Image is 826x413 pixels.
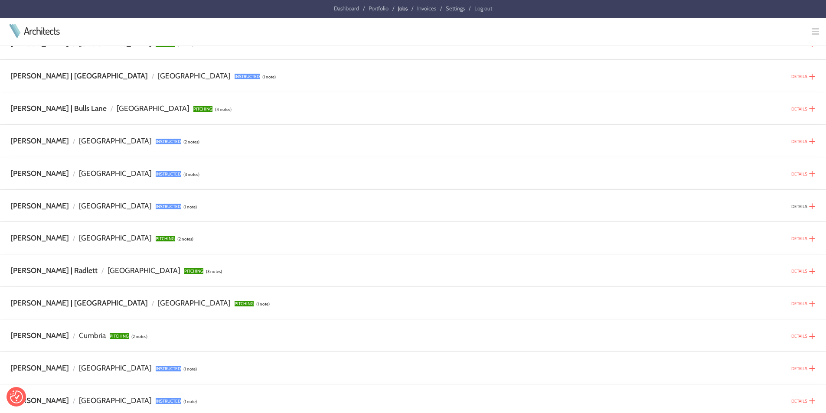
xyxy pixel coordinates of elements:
a: Click to view details [809,298,816,306]
img: Architects [7,24,23,38]
span: [PERSON_NAME] [10,169,69,178]
a: Settings [446,5,465,12]
img: DETAILS [809,138,816,145]
a: Log out [474,5,492,12]
span: [PERSON_NAME] [10,233,69,242]
span: PITCHING [193,106,212,112]
span: PITCHING [110,333,129,339]
a: Click to view details [809,266,816,273]
a: Click to view details [809,331,816,338]
a: Click to view details [809,169,816,176]
span: / [363,5,365,12]
a: Click to view details [809,136,816,144]
span: [PERSON_NAME] [10,363,69,372]
img: Revisit consent button [10,390,23,403]
span: Cumbria [79,331,106,340]
span: (1 note) [183,399,197,404]
span: [GEOGRAPHIC_DATA] [79,233,152,242]
span: [PERSON_NAME] | [GEOGRAPHIC_DATA] [10,71,148,80]
span: / [111,105,113,113]
span: / [73,170,75,178]
span: [PERSON_NAME] [10,136,69,145]
span: (3 notes) [183,172,199,177]
span: [PERSON_NAME] [10,331,69,340]
a: Click to view details [809,363,816,371]
a: Click to view details [809,39,816,46]
span: / [73,234,75,242]
span: [GEOGRAPHIC_DATA] [108,266,180,275]
a: DETAILS [791,171,807,177]
span: (1 note) [256,301,270,307]
a: Jobs [398,5,408,12]
span: / [73,137,75,145]
span: [PERSON_NAME] | [GEOGRAPHIC_DATA] [10,298,148,307]
img: DETAILS [809,365,816,372]
span: INSTRUCTED [156,398,181,404]
span: (3 notes) [206,269,222,274]
a: DETAILS [791,139,807,144]
span: INSTRUCTED [156,204,181,209]
span: PITCHING [184,268,203,274]
span: [GEOGRAPHIC_DATA] [79,201,152,210]
a: DETAILS [791,398,807,404]
a: DETAILS [791,204,807,209]
span: / [152,299,154,307]
a: DETAILS [791,106,807,112]
img: DETAILS [809,203,816,210]
span: PITCHING [156,236,175,241]
img: DETAILS [809,397,816,404]
img: DETAILS [809,170,816,177]
img: DETAILS [809,300,816,307]
span: (2 notes) [177,236,193,242]
span: / [73,332,75,340]
a: Click to view details [809,396,816,403]
span: / [73,364,75,372]
span: / [392,5,394,12]
span: (4 notes) [215,107,232,112]
a: Dashboard [334,5,359,12]
a: DETAILS [791,366,807,371]
span: / [101,267,104,275]
img: DETAILS [809,105,816,112]
a: DETAILS [791,268,807,274]
a: Invoices [417,5,436,12]
a: Click to view details [809,104,816,111]
a: Click to view details [809,71,816,79]
span: [GEOGRAPHIC_DATA] [79,136,152,145]
span: (1 note) [183,204,197,210]
a: Click to view details [809,201,816,209]
a: Architects [24,26,59,36]
span: (1 note) [262,74,276,80]
img: DETAILS [809,333,816,340]
img: DETAILS [809,268,816,275]
a: Click to view details [809,233,816,241]
span: / [73,397,75,405]
span: / [411,5,413,12]
span: INSTRUCTED [156,171,181,177]
span: [GEOGRAPHIC_DATA] [79,169,152,178]
span: [PERSON_NAME] [10,201,69,210]
a: DETAILS [791,301,807,306]
span: [GEOGRAPHIC_DATA] [158,71,231,80]
span: / [152,72,154,80]
span: (2 notes) [183,139,199,145]
a: DETAILS [791,74,807,79]
span: INSTRUCTED [235,74,260,79]
span: (2 notes) [131,334,147,339]
span: [PERSON_NAME] | Radlett [10,266,98,275]
span: (1 note) [183,366,197,372]
span: [PERSON_NAME] [10,396,69,405]
span: / [73,202,75,210]
span: PITCHING [235,301,254,306]
a: DETAILS [791,236,807,241]
a: Portfolio [369,5,389,12]
span: INSTRUCTED [156,139,181,144]
span: [GEOGRAPHIC_DATA] [117,104,189,113]
img: DETAILS [809,235,816,242]
span: [PERSON_NAME] | Bulls Lane [10,104,107,113]
button: Consent Preferences [10,390,23,403]
span: [GEOGRAPHIC_DATA] [158,298,231,307]
span: [GEOGRAPHIC_DATA] [79,396,152,405]
span: / [440,5,442,12]
span: [GEOGRAPHIC_DATA] [79,363,152,372]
